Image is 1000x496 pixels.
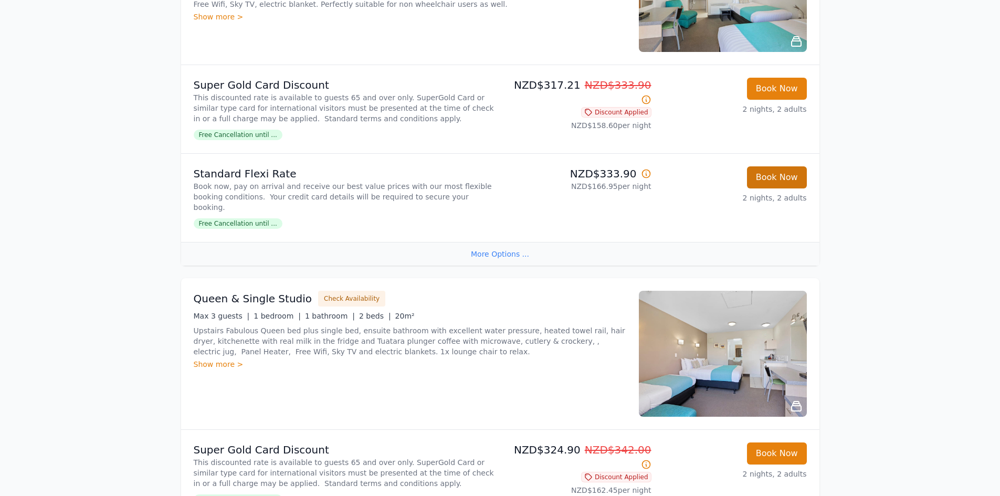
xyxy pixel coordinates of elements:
[194,92,496,124] p: This discounted rate is available to guests 65 and over only. SuperGold Card or similar type card...
[194,291,312,306] h3: Queen & Single Studio
[581,107,651,118] span: Discount Applied
[660,469,807,479] p: 2 nights, 2 adults
[660,104,807,114] p: 2 nights, 2 adults
[504,166,651,181] p: NZD$333.90
[194,12,626,22] div: Show more >
[747,166,807,188] button: Book Now
[581,472,651,482] span: Discount Applied
[747,442,807,465] button: Book Now
[585,79,651,91] span: NZD$333.90
[747,78,807,100] button: Book Now
[504,120,651,131] p: NZD$158.60 per night
[194,218,282,229] span: Free Cancellation until ...
[504,485,651,495] p: NZD$162.45 per night
[504,78,651,107] p: NZD$317.21
[194,359,626,370] div: Show more >
[318,291,385,307] button: Check Availability
[194,442,496,457] p: Super Gold Card Discount
[194,181,496,213] p: Book now, pay on arrival and receive our best value prices with our most flexible booking conditi...
[194,457,496,489] p: This discounted rate is available to guests 65 and over only. SuperGold Card or similar type card...
[395,312,415,320] span: 20m²
[194,325,626,357] p: Upstairs Fabulous Queen bed plus single bed, ensuite bathroom with excellent water pressure, heat...
[504,442,651,472] p: NZD$324.90
[181,242,819,266] div: More Options ...
[585,444,651,456] span: NZD$342.00
[359,312,391,320] span: 2 beds |
[254,312,301,320] span: 1 bedroom |
[194,166,496,181] p: Standard Flexi Rate
[305,312,355,320] span: 1 bathroom |
[660,193,807,203] p: 2 nights, 2 adults
[194,312,250,320] span: Max 3 guests |
[194,78,496,92] p: Super Gold Card Discount
[504,181,651,192] p: NZD$166.95 per night
[194,130,282,140] span: Free Cancellation until ...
